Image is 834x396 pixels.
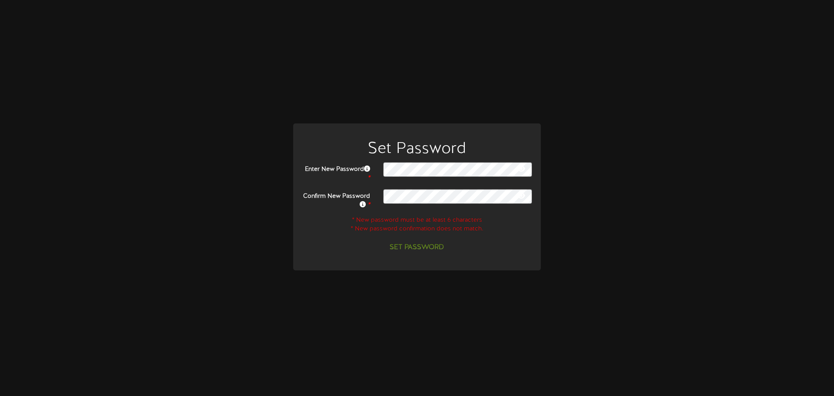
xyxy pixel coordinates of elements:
[295,189,377,210] label: Confirm New Password
[295,141,539,158] h1: Set Password
[295,162,377,183] label: Enter New Password
[384,240,449,255] button: Set Password
[351,226,483,232] span: * New password confirmation does not match.
[352,217,482,223] span: * New password must be at least 6 characters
